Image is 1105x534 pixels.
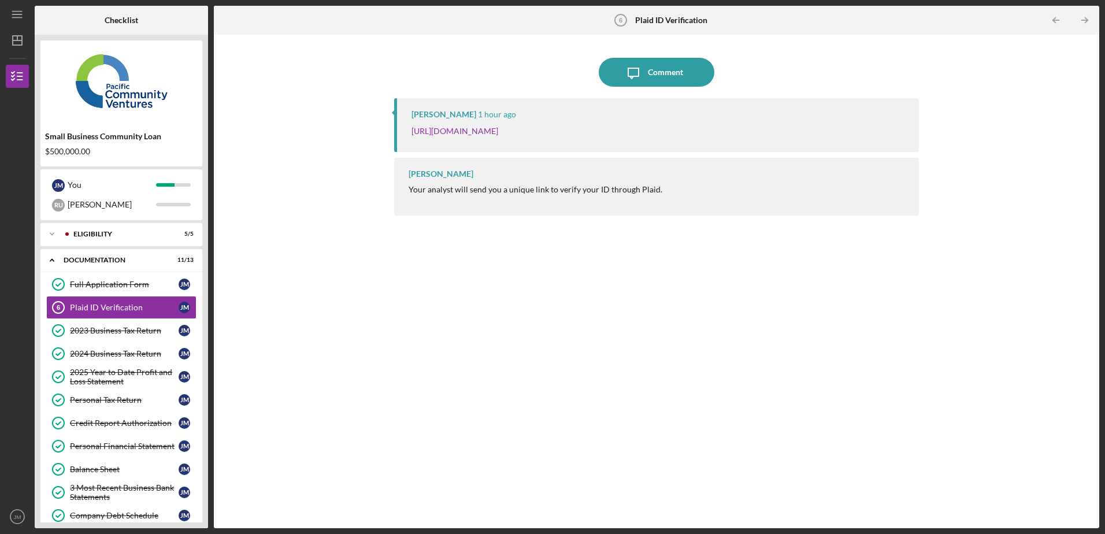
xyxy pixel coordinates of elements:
div: J M [179,371,190,383]
button: Comment [599,58,714,87]
a: Balance SheetJM [46,458,196,481]
a: 6Plaid ID VerificationJM [46,296,196,319]
div: $500,000.00 [45,147,198,156]
img: Product logo [40,46,202,116]
a: Credit Report AuthorizationJM [46,411,196,435]
div: J M [179,417,190,429]
div: Personal Financial Statement [70,442,179,451]
a: Personal Financial StatementJM [46,435,196,458]
div: Credit Report Authorization [70,418,179,428]
div: Full Application Form [70,280,179,289]
b: Plaid ID Verification [635,16,707,25]
div: J M [179,440,190,452]
a: Company Debt ScheduleJM [46,504,196,527]
time: 2025-10-08 16:10 [478,110,516,119]
div: R U [52,199,65,212]
div: Eligibility [73,231,165,238]
div: 11 / 13 [173,257,194,264]
div: J M [179,348,190,359]
div: Company Debt Schedule [70,511,179,520]
div: J M [179,325,190,336]
div: Documentation [64,257,165,264]
div: J M [179,510,190,521]
div: J M [179,394,190,406]
a: 3 Most Recent Business Bank StatementsJM [46,481,196,504]
div: [PERSON_NAME] [411,110,476,119]
a: 2025 Year to Date Profit and Loss StatementJM [46,365,196,388]
div: Balance Sheet [70,465,179,474]
div: [PERSON_NAME] [409,169,473,179]
div: J M [179,463,190,475]
b: Checklist [105,16,138,25]
div: Plaid ID Verification [70,303,179,312]
div: 2024 Business Tax Return [70,349,179,358]
div: Comment [648,58,683,87]
a: 2023 Business Tax ReturnJM [46,319,196,342]
div: 3 Most Recent Business Bank Statements [70,483,179,502]
div: Personal Tax Return [70,395,179,405]
button: JM [6,505,29,528]
tspan: 6 [618,17,622,24]
div: J M [52,179,65,192]
div: J M [179,487,190,498]
div: 5 / 5 [173,231,194,238]
a: [URL][DOMAIN_NAME] [411,126,498,136]
div: Your analyst will send you a unique link to verify your ID through Plaid. [409,185,662,194]
a: Personal Tax ReturnJM [46,388,196,411]
div: You [68,175,156,195]
div: 2023 Business Tax Return [70,326,179,335]
a: Full Application FormJM [46,273,196,296]
a: 2024 Business Tax ReturnJM [46,342,196,365]
div: J M [179,302,190,313]
tspan: 6 [57,304,60,311]
text: JM [14,514,21,520]
div: [PERSON_NAME] [68,195,156,214]
div: J M [179,279,190,290]
div: Small Business Community Loan [45,132,198,141]
div: 2025 Year to Date Profit and Loss Statement [70,368,179,386]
